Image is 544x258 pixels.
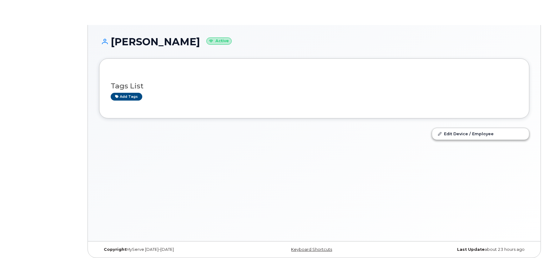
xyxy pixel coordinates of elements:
div: about 23 hours ago [386,247,529,252]
a: Edit Device / Employee [432,128,529,139]
a: Keyboard Shortcuts [291,247,332,252]
small: Active [206,37,232,45]
strong: Last Update [457,247,485,252]
div: MyServe [DATE]–[DATE] [99,247,243,252]
a: Add tags [111,93,142,101]
strong: Copyright [104,247,126,252]
h3: Tags List [111,82,518,90]
h1: [PERSON_NAME] [99,36,529,47]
